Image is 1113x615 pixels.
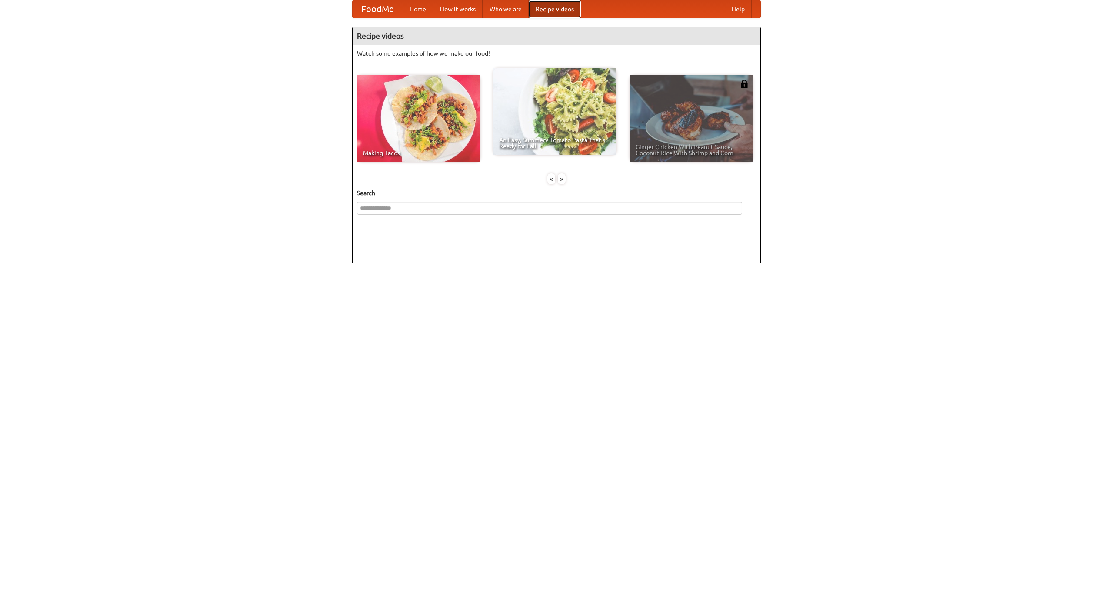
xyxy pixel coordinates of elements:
span: An Easy, Summery Tomato Pasta That's Ready for Fall [499,137,610,149]
h4: Recipe videos [353,27,760,45]
a: FoodMe [353,0,403,18]
a: How it works [433,0,483,18]
a: An Easy, Summery Tomato Pasta That's Ready for Fall [493,68,616,155]
a: Recipe videos [529,0,581,18]
div: » [558,173,566,184]
a: Who we are [483,0,529,18]
span: Making Tacos [363,150,474,156]
a: Home [403,0,433,18]
a: Making Tacos [357,75,480,162]
a: Help [725,0,752,18]
div: « [547,173,555,184]
p: Watch some examples of how we make our food! [357,49,756,58]
img: 483408.png [740,80,749,88]
h5: Search [357,189,756,197]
